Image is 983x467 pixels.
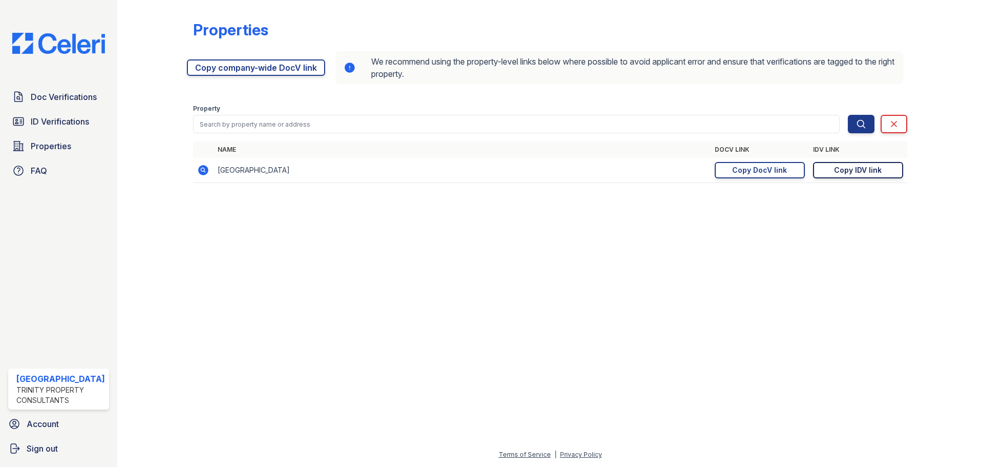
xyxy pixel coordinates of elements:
span: FAQ [31,165,47,177]
td: [GEOGRAPHIC_DATA] [213,158,711,183]
a: Sign out [4,438,113,459]
img: CE_Logo_Blue-a8612792a0a2168367f1c8372b55b34899dd931a85d93a1a3d3e32e68fde9ad4.png [4,33,113,54]
a: FAQ [8,160,109,181]
div: | [554,451,557,458]
a: Copy company-wide DocV link [187,59,325,76]
span: Doc Verifications [31,91,97,103]
a: Doc Verifications [8,87,109,107]
th: DocV Link [711,141,809,158]
a: Privacy Policy [560,451,602,458]
th: Name [213,141,711,158]
div: Trinity Property Consultants [16,385,105,405]
span: Properties [31,140,71,152]
div: Properties [193,21,268,39]
input: Search by property name or address [193,115,840,133]
span: Sign out [27,442,58,455]
div: [GEOGRAPHIC_DATA] [16,373,105,385]
a: Copy IDV link [813,162,903,178]
a: Copy DocV link [715,162,805,178]
a: Terms of Service [499,451,551,458]
div: Copy IDV link [834,165,882,175]
span: ID Verifications [31,115,89,128]
a: Account [4,414,113,434]
a: Properties [8,136,109,156]
span: Account [27,418,59,430]
a: ID Verifications [8,111,109,132]
th: IDV Link [809,141,907,158]
label: Property [193,105,220,113]
div: Copy DocV link [732,165,787,175]
div: We recommend using the property-level links below where possible to avoid applicant error and ens... [335,51,903,84]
